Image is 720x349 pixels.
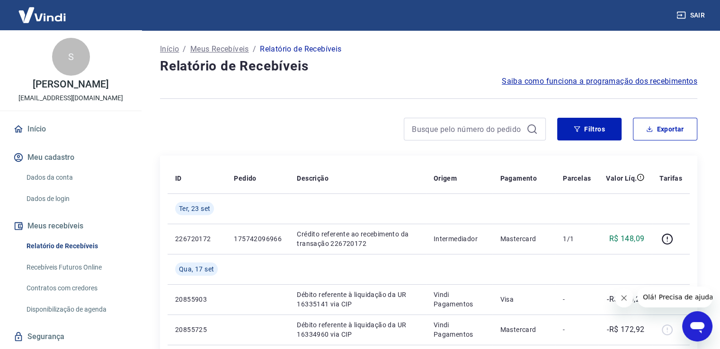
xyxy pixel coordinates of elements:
[260,44,341,55] p: Relatório de Recebíveis
[11,326,130,347] a: Segurança
[160,44,179,55] a: Início
[23,168,130,187] a: Dados da conta
[557,118,622,140] button: Filtros
[614,288,633,307] iframe: Fechar mensagem
[434,290,485,309] p: Vindi Pagamentos
[23,279,130,298] a: Contratos com credores
[52,38,90,76] div: S
[637,287,712,307] iframe: Mensagem da empresa
[33,79,108,89] p: [PERSON_NAME]
[183,44,186,55] p: /
[253,44,256,55] p: /
[297,229,418,248] p: Crédito referente ao recebimento da transação 226720172
[18,93,123,103] p: [EMAIL_ADDRESS][DOMAIN_NAME]
[160,57,697,76] h4: Relatório de Recebíveis
[500,325,547,334] p: Mastercard
[563,174,591,183] p: Parcelas
[175,325,219,334] p: 20855725
[23,258,130,277] a: Recebíveis Futuros Online
[502,76,697,87] a: Saiba como funciona a programação dos recebimentos
[175,174,182,183] p: ID
[434,174,457,183] p: Origem
[609,233,645,244] p: R$ 148,09
[607,294,644,305] p: -R$ 350,25
[23,189,130,209] a: Dados de login
[297,320,418,339] p: Débito referente à liquidação da UR 16334960 via CIP
[500,295,547,304] p: Visa
[190,44,249,55] a: Meus Recebíveis
[659,174,682,183] p: Tarifas
[179,264,214,274] span: Qua, 17 set
[563,234,591,244] p: 1/1
[175,234,219,244] p: 226720172
[23,236,130,256] a: Relatório de Recebíveis
[563,325,591,334] p: -
[633,118,697,140] button: Exportar
[682,311,712,341] iframe: Botão para abrir a janela de mensagens
[175,295,219,304] p: 20855903
[607,324,644,335] p: -R$ 172,92
[500,234,547,244] p: Mastercard
[675,7,709,24] button: Sair
[434,320,485,339] p: Vindi Pagamentos
[179,204,210,213] span: Ter, 23 set
[11,119,130,140] a: Início
[563,295,591,304] p: -
[434,234,485,244] p: Intermediador
[297,174,329,183] p: Descrição
[234,234,282,244] p: 175742096966
[606,174,637,183] p: Valor Líq.
[297,290,418,309] p: Débito referente à liquidação da UR 16335141 via CIP
[23,300,130,319] a: Disponibilização de agenda
[11,147,130,168] button: Meu cadastro
[11,216,130,236] button: Meus recebíveis
[500,174,537,183] p: Pagamento
[412,122,523,136] input: Busque pelo número do pedido
[234,174,256,183] p: Pedido
[11,0,73,29] img: Vindi
[6,7,80,14] span: Olá! Precisa de ajuda?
